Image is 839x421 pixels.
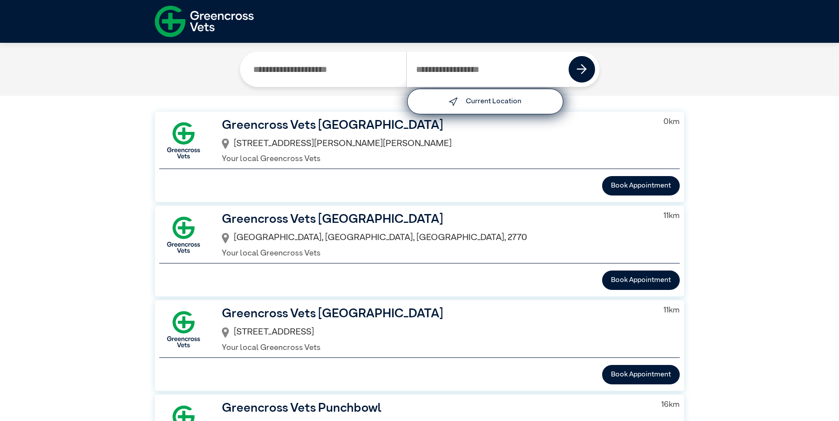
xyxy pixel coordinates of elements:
[602,176,680,195] button: Book Appointment
[663,116,680,128] p: 0 km
[222,248,649,259] p: Your local Greencross Vets
[244,52,407,87] input: Search by Clinic Name
[222,399,647,417] h3: Greencross Vets Punchbowl
[602,271,680,290] button: Book Appointment
[406,52,569,87] input: Search by Postcode
[466,98,521,105] label: Current Location
[222,210,649,229] h3: Greencross Vets [GEOGRAPHIC_DATA]
[222,342,649,354] p: Your local Greencross Vets
[663,210,680,222] p: 11 km
[602,365,680,384] button: Book Appointment
[661,399,680,411] p: 16 km
[663,304,680,316] p: 11 km
[159,305,208,353] img: GX-Square.png
[222,229,649,248] div: [GEOGRAPHIC_DATA], [GEOGRAPHIC_DATA], [GEOGRAPHIC_DATA], 2770
[222,323,649,342] div: [STREET_ADDRESS]
[222,153,649,165] p: Your local Greencross Vets
[222,135,649,154] div: [STREET_ADDRESS][PERSON_NAME][PERSON_NAME]
[159,210,208,259] img: GX-Square.png
[222,116,649,135] h3: Greencross Vets [GEOGRAPHIC_DATA]
[159,116,208,165] img: GX-Square.png
[155,2,254,41] img: f-logo
[577,64,587,75] img: icon-right
[222,304,649,323] h3: Greencross Vets [GEOGRAPHIC_DATA]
